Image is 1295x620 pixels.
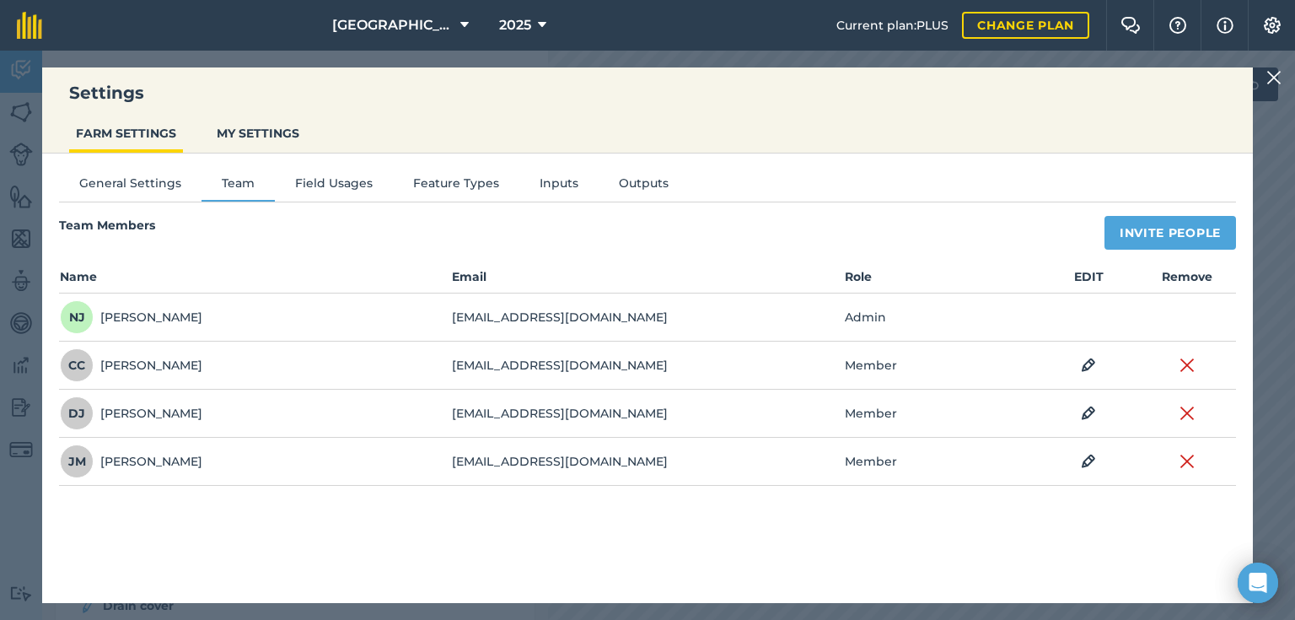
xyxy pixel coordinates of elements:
[836,16,948,35] span: Current plan : PLUS
[1217,15,1233,35] img: svg+xml;base64,PHN2ZyB4bWxucz0iaHR0cDovL3d3dy53My5vcmcvMjAwMC9zdmciIHdpZHRoPSIxNyIgaGVpZ2h0PSIxNy...
[499,15,531,35] span: 2025
[1120,17,1141,34] img: Two speech bubbles overlapping with the left bubble in the forefront
[1081,451,1096,472] img: svg+xml;base64,PHN2ZyB4bWxucz0iaHR0cDovL3d3dy53My5vcmcvMjAwMC9zdmciIHdpZHRoPSIxOCIgaGVpZ2h0PSIyNC...
[59,174,202,199] button: General Settings
[519,174,599,199] button: Inputs
[60,445,94,478] span: JM
[1138,267,1236,294] th: Remove
[1081,403,1096,423] img: svg+xml;base64,PHN2ZyB4bWxucz0iaHR0cDovL3d3dy53My5vcmcvMjAwMC9zdmciIHdpZHRoPSIxOCIgaGVpZ2h0PSIyNC...
[59,267,451,294] th: Name
[844,390,1040,438] td: Member
[60,348,202,382] div: [PERSON_NAME]
[599,174,689,199] button: Outputs
[451,438,843,486] td: [EMAIL_ADDRESS][DOMAIN_NAME]
[60,300,202,334] div: [PERSON_NAME]
[1179,355,1195,375] img: svg+xml;base64,PHN2ZyB4bWxucz0iaHR0cDovL3d3dy53My5vcmcvMjAwMC9zdmciIHdpZHRoPSIyMiIgaGVpZ2h0PSIzMC...
[1262,17,1282,34] img: A cog icon
[1179,403,1195,423] img: svg+xml;base64,PHN2ZyB4bWxucz0iaHR0cDovL3d3dy53My5vcmcvMjAwMC9zdmciIHdpZHRoPSIyMiIgaGVpZ2h0PSIzMC...
[60,300,94,334] span: NJ
[1179,451,1195,472] img: svg+xml;base64,PHN2ZyB4bWxucz0iaHR0cDovL3d3dy53My5vcmcvMjAwMC9zdmciIHdpZHRoPSIyMiIgaGVpZ2h0PSIzMC...
[1238,563,1278,603] div: Open Intercom Messenger
[42,81,1253,105] h3: Settings
[1081,355,1096,375] img: svg+xml;base64,PHN2ZyB4bWxucz0iaHR0cDovL3d3dy53My5vcmcvMjAwMC9zdmciIHdpZHRoPSIxOCIgaGVpZ2h0PSIyNC...
[844,294,1040,342] td: Admin
[332,15,454,35] span: [GEOGRAPHIC_DATA]
[451,294,843,342] td: [EMAIL_ADDRESS][DOMAIN_NAME]
[451,390,843,438] td: [EMAIL_ADDRESS][DOMAIN_NAME]
[275,174,393,199] button: Field Usages
[59,216,155,241] h4: Team Members
[844,342,1040,390] td: Member
[1040,267,1137,294] th: EDIT
[60,348,94,382] span: CC
[451,342,843,390] td: [EMAIL_ADDRESS][DOMAIN_NAME]
[202,174,275,199] button: Team
[17,12,42,39] img: fieldmargin Logo
[451,267,843,294] th: Email
[60,445,202,478] div: [PERSON_NAME]
[393,174,519,199] button: Feature Types
[60,396,202,430] div: [PERSON_NAME]
[962,12,1089,39] a: Change plan
[69,117,183,149] button: FARM SETTINGS
[1104,216,1236,250] button: Invite People
[844,438,1040,486] td: Member
[844,267,1040,294] th: Role
[60,396,94,430] span: DJ
[1168,17,1188,34] img: A question mark icon
[1266,67,1282,88] img: svg+xml;base64,PHN2ZyB4bWxucz0iaHR0cDovL3d3dy53My5vcmcvMjAwMC9zdmciIHdpZHRoPSIyMiIgaGVpZ2h0PSIzMC...
[210,117,306,149] button: MY SETTINGS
